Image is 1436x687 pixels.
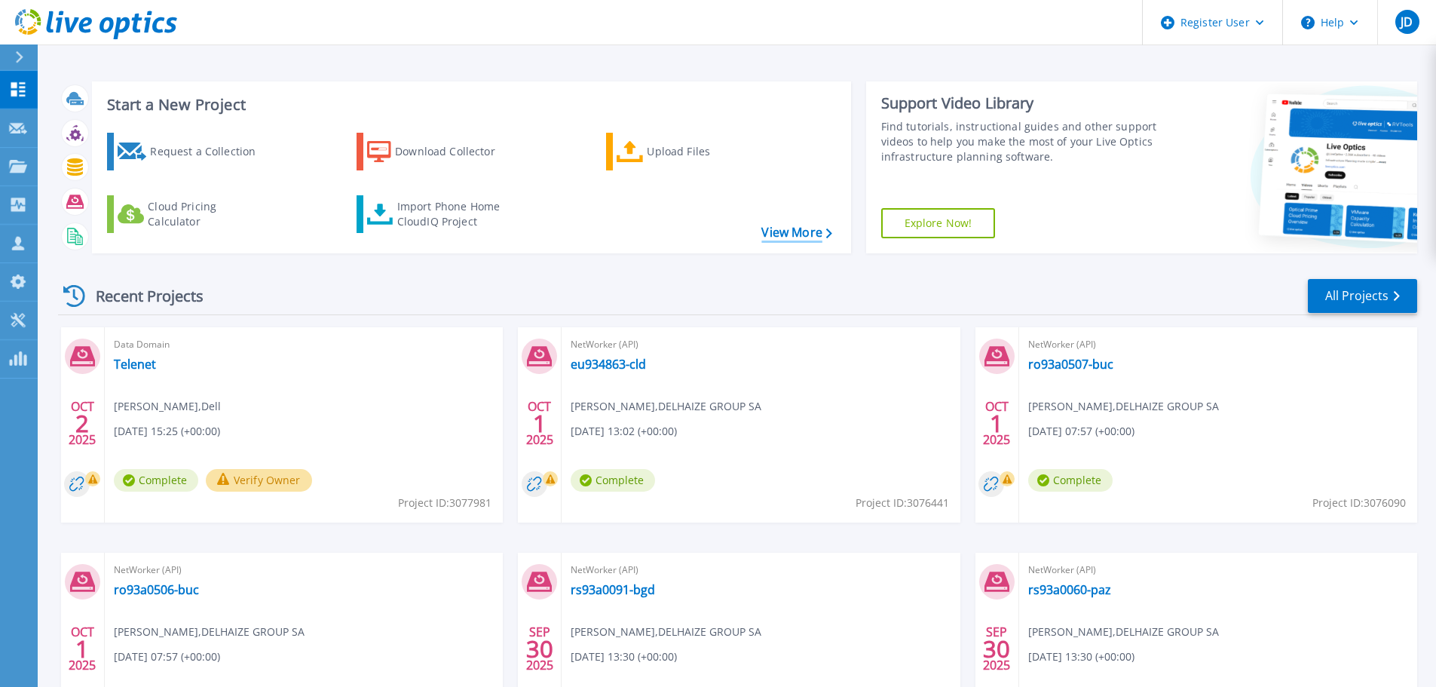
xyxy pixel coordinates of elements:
[150,136,271,167] div: Request a Collection
[571,357,646,372] a: eu934863-cld
[395,136,516,167] div: Download Collector
[75,643,89,655] span: 1
[571,469,655,492] span: Complete
[398,495,491,511] span: Project ID: 3077981
[58,278,224,314] div: Recent Projects
[571,649,677,665] span: [DATE] 13:30 (+00:00)
[982,621,1011,676] div: SEP 2025
[571,624,761,640] span: [PERSON_NAME] , DELHAIZE GROUP SA
[114,423,220,440] span: [DATE] 15:25 (+00:00)
[1028,562,1408,578] span: NetWorker (API)
[107,133,275,170] a: Request a Collection
[983,643,1010,655] span: 30
[571,336,951,353] span: NetWorker (API)
[206,469,312,492] button: Verify Owner
[1028,357,1113,372] a: ro93a0507-buc
[1028,649,1134,665] span: [DATE] 13:30 (+00:00)
[68,621,96,676] div: OCT 2025
[881,119,1162,164] div: Find tutorials, instructional guides and other support videos to help you make the most of your L...
[1028,582,1111,597] a: rs93a0060-paz
[990,417,1003,430] span: 1
[397,199,515,229] div: Import Phone Home CloudIQ Project
[114,624,305,640] span: [PERSON_NAME] , DELHAIZE GROUP SA
[606,133,774,170] a: Upload Files
[1028,336,1408,353] span: NetWorker (API)
[881,208,996,238] a: Explore Now!
[856,495,949,511] span: Project ID: 3076441
[114,398,221,415] span: [PERSON_NAME] , Dell
[525,621,554,676] div: SEP 2025
[1308,279,1417,313] a: All Projects
[1028,423,1134,440] span: [DATE] 07:57 (+00:00)
[571,582,655,597] a: rs93a0091-bgd
[1312,495,1406,511] span: Project ID: 3076090
[525,396,554,451] div: OCT 2025
[107,97,831,113] h3: Start a New Project
[1028,398,1219,415] span: [PERSON_NAME] , DELHAIZE GROUP SA
[571,398,761,415] span: [PERSON_NAME] , DELHAIZE GROUP SA
[647,136,767,167] div: Upload Files
[148,199,268,229] div: Cloud Pricing Calculator
[1401,16,1413,28] span: JD
[1028,624,1219,640] span: [PERSON_NAME] , DELHAIZE GROUP SA
[107,195,275,233] a: Cloud Pricing Calculator
[114,357,156,372] a: Telenet
[114,649,220,665] span: [DATE] 07:57 (+00:00)
[761,225,831,240] a: View More
[68,396,96,451] div: OCT 2025
[1028,469,1113,492] span: Complete
[881,94,1162,113] div: Support Video Library
[114,562,494,578] span: NetWorker (API)
[357,133,525,170] a: Download Collector
[114,582,199,597] a: ro93a0506-buc
[114,336,494,353] span: Data Domain
[526,643,553,655] span: 30
[75,417,89,430] span: 2
[571,423,677,440] span: [DATE] 13:02 (+00:00)
[571,562,951,578] span: NetWorker (API)
[533,417,547,430] span: 1
[982,396,1011,451] div: OCT 2025
[114,469,198,492] span: Complete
